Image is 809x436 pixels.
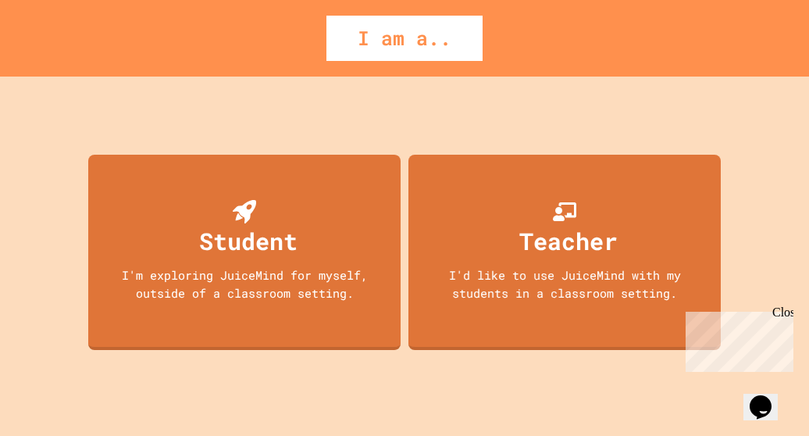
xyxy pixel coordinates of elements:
[104,266,385,302] div: I'm exploring JuiceMind for myself, outside of a classroom setting.
[519,223,618,259] div: Teacher
[199,223,298,259] div: Student
[679,306,793,372] iframe: chat widget
[326,16,483,61] div: I am a..
[6,6,108,99] div: Chat with us now!Close
[743,373,793,420] iframe: chat widget
[424,266,705,302] div: I'd like to use JuiceMind with my students in a classroom setting.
